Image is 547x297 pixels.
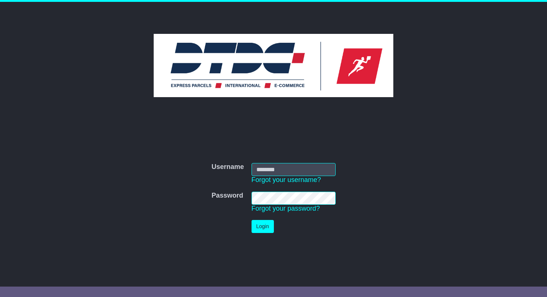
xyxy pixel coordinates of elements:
[154,34,393,97] img: DTDC Australia
[252,220,274,233] button: Login
[252,205,320,212] a: Forgot your password?
[211,192,243,200] label: Password
[211,163,244,171] label: Username
[252,176,321,183] a: Forgot your username?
